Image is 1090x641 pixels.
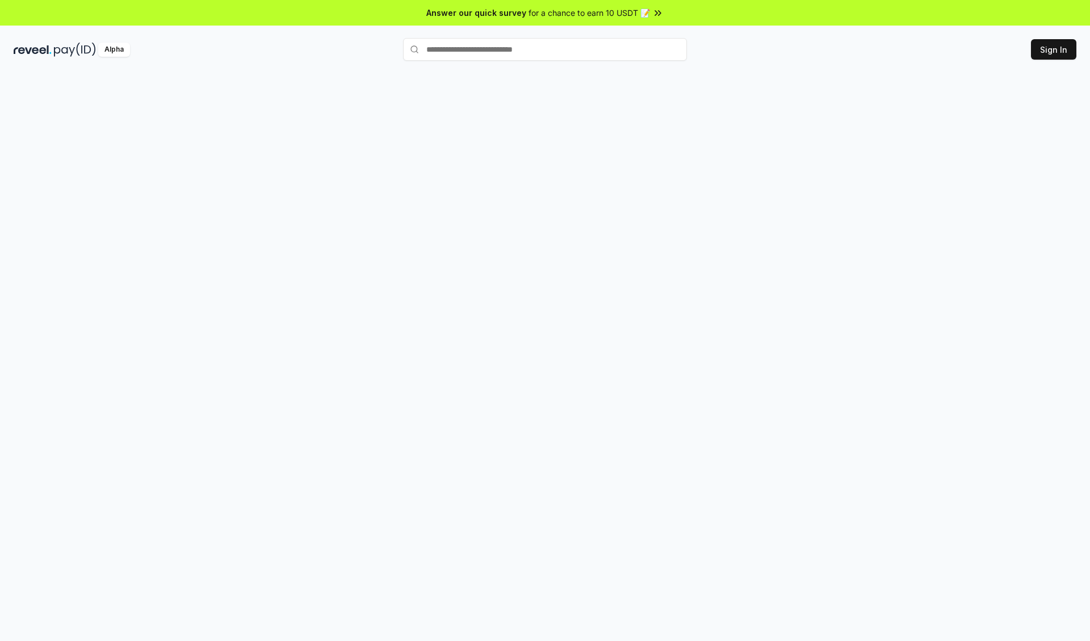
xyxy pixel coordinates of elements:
div: Alpha [98,43,130,57]
img: reveel_dark [14,43,52,57]
img: pay_id [54,43,96,57]
span: Answer our quick survey [426,7,526,19]
span: for a chance to earn 10 USDT 📝 [529,7,650,19]
button: Sign In [1031,39,1076,60]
